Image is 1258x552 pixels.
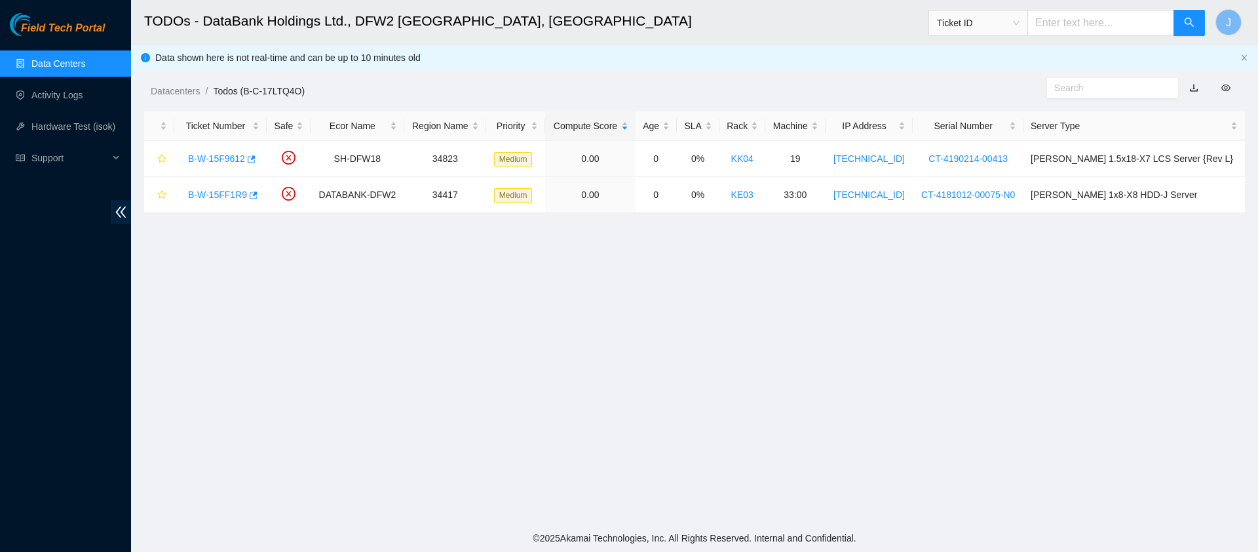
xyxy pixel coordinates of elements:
td: 0.00 [545,177,635,213]
td: 34823 [404,141,486,177]
span: star [157,190,166,201]
a: CT-4181012-00075-N0 [921,189,1015,200]
td: [PERSON_NAME] 1x8-X8 HDD-J Server [1023,177,1245,213]
td: 19 [765,141,826,177]
a: Hardware Test (isok) [31,121,115,132]
span: close-circle [282,187,295,201]
td: 0 [636,141,677,177]
span: Ticket ID [937,13,1020,33]
td: 34417 [404,177,486,213]
td: 0.00 [545,141,635,177]
td: 33:00 [765,177,826,213]
a: Datacenters [151,86,200,96]
span: Medium [494,188,533,203]
span: read [16,153,25,163]
td: 0% [677,141,719,177]
a: Todos (B-C-17LTQ4O) [213,86,305,96]
button: J [1215,9,1242,35]
a: download [1189,83,1198,93]
button: search [1173,10,1205,36]
span: Field Tech Portal [21,22,105,35]
span: / [205,86,208,96]
a: Activity Logs [31,90,83,100]
a: KE03 [731,189,753,200]
a: [TECHNICAL_ID] [833,153,905,164]
span: search [1184,17,1194,30]
span: Medium [494,152,533,167]
input: Enter text here... [1027,10,1174,36]
a: KK04 [731,153,753,164]
button: star [151,148,167,169]
span: close-circle [282,151,295,165]
input: Search [1054,81,1160,95]
a: CT-4190214-00413 [928,153,1008,164]
span: double-left [111,200,131,224]
span: eye [1221,83,1230,92]
td: DATABANK-DFW2 [311,177,404,213]
a: Data Centers [31,58,85,69]
td: 0% [677,177,719,213]
a: Akamai TechnologiesField Tech Portal [10,24,105,41]
button: download [1179,77,1208,98]
a: B-W-15FF1R9 [188,189,247,200]
span: J [1226,14,1231,31]
footer: © 2025 Akamai Technologies, Inc. All Rights Reserved. Internal and Confidential. [131,524,1258,552]
td: SH-DFW18 [311,141,404,177]
span: Support [31,145,109,171]
td: 0 [636,177,677,213]
a: [TECHNICAL_ID] [833,189,905,200]
span: star [157,154,166,165]
button: star [151,184,167,205]
img: Akamai Technologies [10,13,66,36]
a: B-W-15F9612 [188,153,245,164]
button: close [1240,54,1248,62]
td: [PERSON_NAME] 1.5x18-X7 LCS Server {Rev L} [1023,141,1245,177]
